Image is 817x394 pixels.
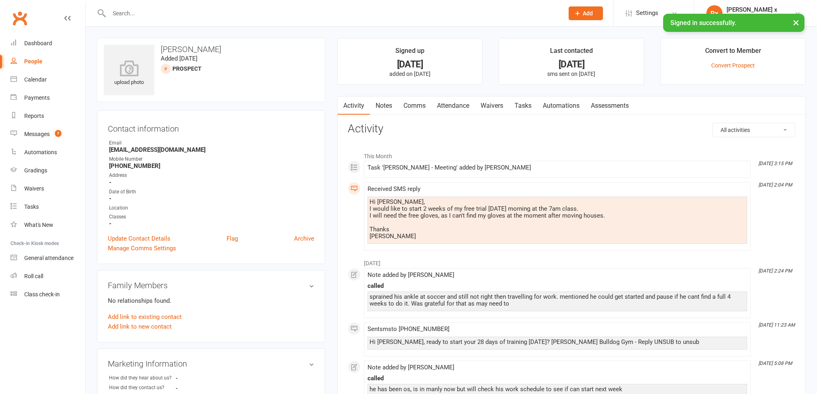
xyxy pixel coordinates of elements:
h3: Family Members [108,281,314,290]
strong: - [109,220,314,227]
a: Roll call [11,267,85,285]
a: Gradings [11,161,85,180]
a: Add link to existing contact [108,312,182,322]
div: Messages [24,131,50,137]
h3: [PERSON_NAME] [104,45,318,54]
span: Signed in successfully. [670,19,736,27]
div: Email [109,139,314,147]
div: called [368,375,747,382]
div: People [24,58,42,65]
div: Address [109,172,314,179]
span: Settings [636,4,658,22]
a: Archive [294,234,314,243]
p: No relationships found. [108,296,314,306]
div: Roll call [24,273,43,279]
div: Class check-in [24,291,60,298]
strong: [PHONE_NUMBER] [109,162,314,170]
a: Waivers [11,180,85,198]
div: Date of Birth [109,188,314,196]
div: Tasks [24,203,39,210]
span: Sent sms to [PHONE_NUMBER] [368,325,449,333]
a: Waivers [475,96,509,115]
i: [DATE] 2:04 PM [758,182,792,188]
span: 7 [55,130,61,137]
strong: - [109,179,314,186]
div: Hi [PERSON_NAME], I would like to start 2 weeks of my free trial [DATE] morning at the 7am class.... [370,199,745,240]
h3: Activity [348,123,795,135]
div: How did they contact us? [109,384,176,392]
a: Convert Prospect [711,62,755,69]
button: Add [569,6,603,20]
a: What's New [11,216,85,234]
a: People [11,52,85,71]
a: Reports [11,107,85,125]
div: Mobile Number [109,155,314,163]
strong: - [109,195,314,202]
div: [DATE] [506,60,636,69]
div: upload photo [104,60,154,87]
p: sms sent on [DATE] [506,71,636,77]
div: sprained his ankle at soccer and still not right then travelling for work. mentioned he could get... [370,293,745,307]
snap: prospect [172,65,202,72]
div: Calendar [24,76,47,83]
div: Reports [24,113,44,119]
div: Classes [109,213,314,221]
a: Assessments [585,96,634,115]
a: Clubworx [10,8,30,28]
strong: - [176,385,222,391]
div: Note added by [PERSON_NAME] [368,272,747,279]
a: Update Contact Details [108,234,170,243]
div: Convert to Member [705,46,761,60]
a: Activity [338,96,370,115]
a: Manage Comms Settings [108,243,176,253]
button: × [789,14,803,31]
a: Payments [11,89,85,107]
p: added on [DATE] [345,71,475,77]
li: [DATE] [348,255,795,268]
div: Gradings [24,167,47,174]
a: Messages 7 [11,125,85,143]
div: called [368,283,747,289]
a: Flag [227,234,238,243]
a: Class kiosk mode [11,285,85,304]
a: Calendar [11,71,85,89]
li: This Month [348,148,795,161]
a: Add link to new contact [108,322,172,331]
div: Waivers [24,185,44,192]
div: Payments [24,94,50,101]
div: Last contacted [550,46,593,60]
div: [DATE] [345,60,475,69]
div: Note added by [PERSON_NAME] [368,364,747,371]
a: Notes [370,96,398,115]
a: Attendance [431,96,475,115]
span: Add [583,10,593,17]
strong: [EMAIL_ADDRESS][DOMAIN_NAME] [109,146,314,153]
div: General attendance [24,255,74,261]
h3: Marketing Information [108,359,314,368]
div: Automations [24,149,57,155]
a: Automations [11,143,85,161]
div: How did they hear about us? [109,374,176,382]
div: Location [109,204,314,212]
strong: - [176,375,222,381]
i: [DATE] 5:08 PM [758,360,792,366]
i: [DATE] 3:15 PM [758,161,792,166]
a: Automations [537,96,585,115]
div: [PERSON_NAME] x [727,6,794,13]
a: Comms [398,96,431,115]
i: [DATE] 2:24 PM [758,268,792,274]
i: [DATE] 11:23 AM [758,322,795,328]
time: Added [DATE] [161,55,197,62]
div: he has been os, is in manly now but will check his work schedule to see if can start next week [370,386,745,393]
input: Search... [107,8,559,19]
div: Signed up [395,46,424,60]
a: Tasks [11,198,85,216]
div: Bulldog Thai Boxing School [727,13,794,21]
h3: Contact information [108,121,314,133]
a: Dashboard [11,34,85,52]
div: Hi [PERSON_NAME], ready to start your 28 days of training [DATE]? [PERSON_NAME] Bulldog Gym - Rep... [370,339,745,346]
a: Tasks [509,96,537,115]
div: Dashboard [24,40,52,46]
a: General attendance kiosk mode [11,249,85,267]
div: Task '[PERSON_NAME] - Meeting' added by [PERSON_NAME] [368,164,747,171]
